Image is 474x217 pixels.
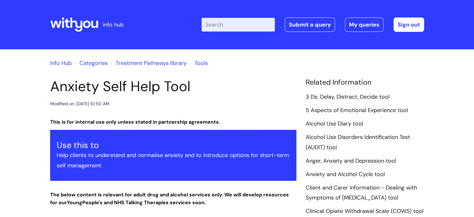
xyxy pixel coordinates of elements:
li: Solution home [73,58,108,68]
a: Client and Carer Information - Dealing with Symptoms of [MEDICAL_DATA] tool [306,184,417,202]
h1: Anxiety Self Help Tool [50,78,296,95]
a: Alcohol Use Diary tool [306,120,363,128]
a: Categories [79,59,108,67]
li: Tools [188,58,208,68]
div: | - [202,17,424,32]
a: My queries [345,17,384,32]
strong: Young [67,199,104,206]
a: 3 Ds: Delay, Distract, Decide tool [306,93,390,101]
a: Anxiety and Alcohol Cycle tool [306,170,385,179]
h3: Use this to [57,140,290,150]
a: Submit a query [285,17,335,32]
strong: This is for internal use only unless stated in partnership agreements. [50,119,220,125]
a: Tools [194,59,208,67]
a: Clinical Opiate Withdrawal Scale (COWS) tool [306,207,424,215]
a: Anger, Anxiety and Depression tool [306,157,396,165]
a: Sign out [394,17,424,32]
a: Treatment Pathways library [116,59,187,67]
a: Info Hub [50,59,72,67]
div: Modified on: [DATE] 10:50 AM [50,100,109,108]
li: Treatment Pathways library [109,58,187,68]
p: Help clients to understand and normalise anxiety and to introduce options for short-term self man... [57,150,290,170]
a: Alcohol Use Disorders Identification Test (AUDIT) tool [306,133,410,151]
h4: Related Information [306,78,424,87]
input: Search [202,18,275,32]
strong: The below content is relevant for adult drug and alcohol services only. We will develop resources... [50,191,289,206]
a: 5 Aspects of Emotional Experience tool [306,106,408,115]
strong: People's [82,199,103,206]
p: info hub [103,20,124,30]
